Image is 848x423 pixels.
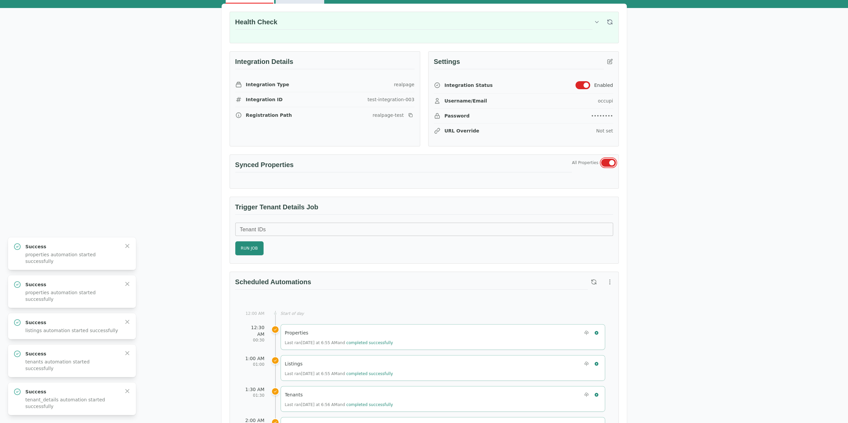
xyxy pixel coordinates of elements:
[444,82,493,89] span: Integration Status
[25,251,119,265] p: properties automation started successfully
[243,355,265,362] div: 1:00 AM
[434,57,604,69] h3: Settings
[285,360,303,367] h5: Listings
[243,337,265,343] div: 00:30
[588,276,600,288] button: Refresh scheduled automations
[25,289,119,303] p: properties automation started successfully
[246,81,289,88] span: Integration Type
[285,402,393,407] span: Last ran [DATE] at 6:56 AM and
[582,359,591,368] button: Upload Listings file
[285,391,303,398] h5: Tenants
[25,358,119,372] p: tenants automation started successfully
[243,324,265,337] div: 12:30 AM
[271,356,279,364] div: Listings was scheduled for 1:00 AM but ran at a different time (actual run: Today at 6:55 AM)
[346,340,393,345] span: completed successfully
[235,57,415,69] h3: Integration Details
[373,112,404,118] div: realpage-test
[271,387,279,395] div: Tenants was scheduled for 1:30 AM but ran at a different time (actual run: Today at 6:56 AM)
[25,319,119,326] p: Success
[346,371,393,376] span: completed successfully
[604,56,616,68] button: Edit integration credentials
[235,202,613,215] h3: Trigger Tenant Details Job
[444,112,469,119] span: Password
[598,98,613,104] div: occupi
[25,281,119,288] p: Success
[285,371,393,376] span: Last ran [DATE] at 6:55 AM and
[243,362,265,367] div: 01:00
[407,111,415,119] button: Copy registration link
[235,241,264,255] button: Run Job
[444,98,487,104] span: Username/Email
[25,327,119,334] p: listings automation started successfully
[604,16,616,28] button: Refresh health check
[235,277,588,290] h3: Scheduled Automations
[246,96,283,103] span: Integration ID
[368,96,415,103] div: test-integration-003
[444,127,479,134] span: URL Override
[235,17,592,30] h3: Health Check
[281,311,605,316] div: Start of day
[25,388,119,395] p: Success
[582,390,591,399] button: Upload Tenants file
[572,160,598,165] span: All Properties
[582,328,591,337] button: Upload Properties file
[594,82,613,89] span: Enabled
[592,359,601,368] button: Run Listings now
[243,311,265,316] div: 12:00 AM
[246,112,292,118] span: Registration Path
[243,393,265,398] div: 01:30
[346,402,393,407] span: completed successfully
[604,276,616,288] button: More options
[25,396,119,410] p: tenant_details automation started successfully
[285,340,393,345] span: Last ran [DATE] at 6:55 AM and
[271,325,279,333] div: Properties was scheduled for 12:30 AM but ran at a different time (actual run: Today at 6:55 AM)
[592,328,601,337] button: Run Properties now
[235,160,572,172] h3: Synced Properties
[592,390,601,399] button: Run Tenants now
[596,127,613,134] div: Not set
[285,329,309,336] h5: Properties
[591,112,613,119] div: ••••••••
[243,386,265,393] div: 1:30 AM
[25,243,119,250] p: Success
[394,81,415,88] div: realpage
[601,159,616,167] button: Switch to select specific properties
[25,350,119,357] p: Success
